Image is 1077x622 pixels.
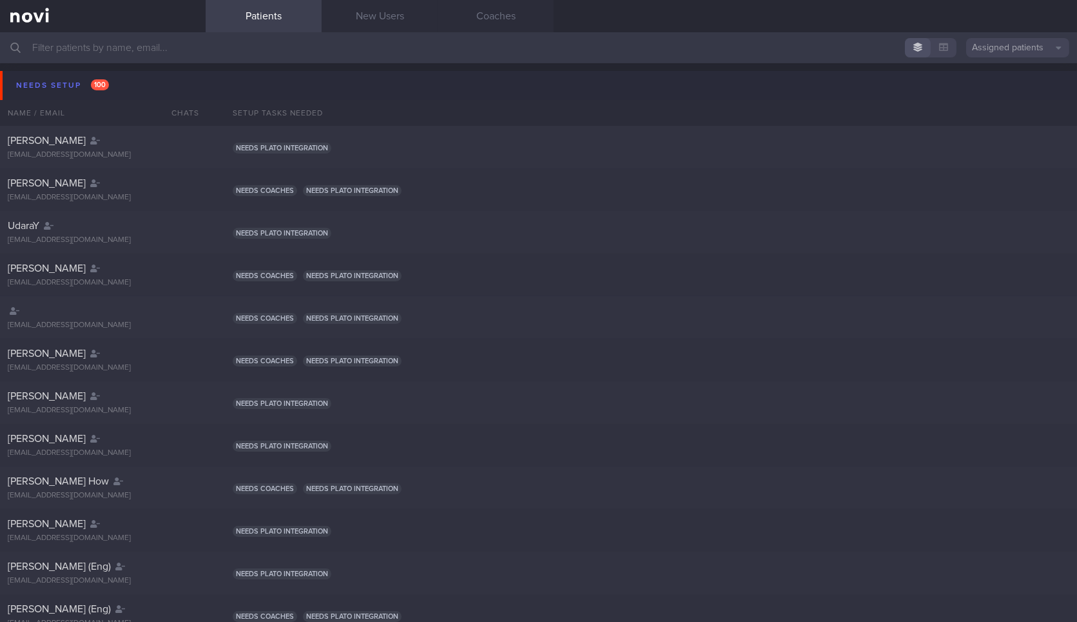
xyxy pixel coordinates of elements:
div: [EMAIL_ADDRESS][DOMAIN_NAME] [8,491,198,501]
span: 100 [91,79,109,90]
span: Needs plato integration [233,568,331,579]
span: Needs plato integration [303,270,402,281]
span: [PERSON_NAME] (Eng) [8,561,111,572]
span: [PERSON_NAME] [8,434,86,444]
div: [EMAIL_ADDRESS][DOMAIN_NAME] [8,534,198,543]
div: [EMAIL_ADDRESS][DOMAIN_NAME] [8,278,198,288]
span: Needs coaches [233,270,297,281]
span: [PERSON_NAME] [8,135,86,146]
span: Needs coaches [233,611,297,622]
div: [EMAIL_ADDRESS][DOMAIN_NAME] [8,363,198,373]
span: Needs coaches [233,356,297,366]
div: [EMAIL_ADDRESS][DOMAIN_NAME] [8,448,198,458]
div: Setup tasks needed [225,100,1077,126]
span: Needs plato integration [233,441,331,452]
span: Needs plato integration [303,483,402,494]
div: [EMAIL_ADDRESS][DOMAIN_NAME] [8,236,198,245]
div: [EMAIL_ADDRESS][DOMAIN_NAME] [8,150,198,160]
span: Needs plato integration [233,526,331,537]
div: Chats [154,100,206,126]
span: Needs plato integration [303,611,402,622]
span: Needs plato integration [303,185,402,196]
span: [PERSON_NAME] [8,263,86,274]
span: Needs plato integration [233,398,331,409]
div: [EMAIL_ADDRESS][DOMAIN_NAME] [8,576,198,586]
span: [PERSON_NAME] [8,348,86,359]
span: [PERSON_NAME] [8,519,86,529]
button: Assigned patients [966,38,1069,57]
span: Needs plato integration [233,228,331,239]
span: Needs coaches [233,185,297,196]
span: [PERSON_NAME] (Eng) [8,604,111,614]
span: [PERSON_NAME] How [8,476,109,487]
span: [PERSON_NAME] [8,178,86,188]
div: [EMAIL_ADDRESS][DOMAIN_NAME] [8,193,198,203]
span: Needs coaches [233,483,297,494]
div: Needs setup [13,77,112,94]
span: [PERSON_NAME] [8,391,86,401]
span: Needs plato integration [233,143,331,154]
div: [EMAIL_ADDRESS][DOMAIN_NAME] [8,321,198,330]
span: Needs plato integration [303,356,402,366]
div: [EMAIL_ADDRESS][DOMAIN_NAME] [8,406,198,416]
span: Needs plato integration [303,313,402,324]
span: Needs coaches [233,313,297,324]
span: UdaraY [8,221,39,231]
